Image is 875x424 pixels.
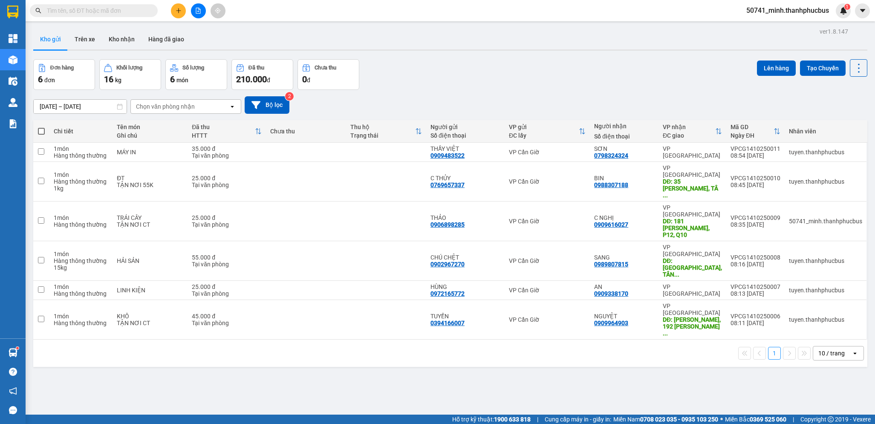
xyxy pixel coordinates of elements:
div: VPCG1410250009 [731,214,780,221]
span: search [35,8,41,14]
div: tuyen.thanhphucbus [789,287,862,294]
button: 1 [768,347,781,360]
span: Hỗ trợ kỹ thuật: [452,415,531,424]
div: Đã thu [192,124,255,130]
div: 1 món [54,171,109,178]
span: | [537,415,538,424]
button: Kho gửi [33,29,68,49]
button: Trên xe [68,29,102,49]
div: VP [GEOGRAPHIC_DATA] [663,244,722,257]
div: 08:13 [DATE] [731,290,780,297]
div: 0902967270 [430,261,465,268]
div: 08:35 [DATE] [731,221,780,228]
div: 1 món [54,214,109,221]
img: logo-vxr [7,6,18,18]
div: Mã GD [731,124,774,130]
div: Đã thu [248,65,264,71]
sup: 1 [16,347,19,349]
div: 25.000 đ [192,283,262,290]
button: Kho nhận [102,29,142,49]
div: VP gửi [509,124,579,130]
span: đ [307,77,310,84]
div: SANG [594,254,654,261]
img: warehouse-icon [9,98,17,107]
div: AN [594,283,654,290]
div: Người nhận [594,123,654,130]
span: question-circle [9,368,17,376]
div: Hàng thông thường [54,178,109,185]
div: LINH KIỆN [117,287,183,294]
span: aim [215,8,221,14]
div: THẢO [430,214,500,221]
div: VPCG1410250007 [731,283,780,290]
div: ĐC lấy [509,132,579,139]
span: ⚪️ [720,418,723,421]
div: VP Cần Giờ [509,287,586,294]
div: VP nhận [663,124,715,130]
div: Ghi chú [117,132,183,139]
div: VP [GEOGRAPHIC_DATA] [663,283,722,297]
button: Hàng đã giao [142,29,191,49]
div: 0798324324 [594,152,628,159]
button: plus [171,3,186,18]
strong: 1900 633 818 [494,416,531,423]
div: 0394166007 [430,320,465,326]
img: solution-icon [9,119,17,128]
div: 0909616027 [594,221,628,228]
div: 1 món [54,313,109,320]
th: Toggle SortBy [346,120,426,143]
div: Thu hộ [350,124,415,130]
div: 0988307188 [594,182,628,188]
button: Đã thu210.000đ [231,59,293,90]
img: dashboard-icon [9,34,17,43]
div: VPCG1410250006 [731,313,780,320]
div: Tại văn phòng [192,290,262,297]
div: Số điện thoại [430,132,500,139]
th: Toggle SortBy [188,120,266,143]
div: HÙNG [430,283,500,290]
div: BIN [594,175,654,182]
div: 08:16 [DATE] [731,261,780,268]
div: VPCG1410250011 [731,145,780,152]
div: 0972165772 [430,290,465,297]
div: Tên món [117,124,183,130]
div: Ngày ĐH [731,132,774,139]
div: VP [GEOGRAPHIC_DATA] [663,204,722,218]
div: Tại văn phòng [192,182,262,188]
img: icon-new-feature [840,7,847,14]
div: 1 kg [54,185,109,192]
div: DĐ: 181 CAO THẮNG, P12, Q10 [663,218,722,238]
div: TUYỀN [430,313,500,320]
div: NGUYỆT [594,313,654,320]
div: KHÔ [117,313,183,320]
div: VP Cần Giờ [509,218,586,225]
span: Cung cấp máy in - giấy in: [545,415,611,424]
svg: open [852,350,858,357]
div: Trạng thái [350,132,415,139]
div: ver 1.8.147 [820,27,848,36]
div: TẬN NƠI CT [117,221,183,228]
div: 10 / trang [818,349,845,358]
span: notification [9,387,17,395]
sup: 1 [844,4,850,10]
span: 16 [104,74,113,84]
img: warehouse-icon [9,55,17,64]
span: | [793,415,794,424]
div: tuyen.thanhphucbus [789,178,862,185]
div: 55.000 đ [192,254,262,261]
button: file-add [191,3,206,18]
div: 45.000 đ [192,313,262,320]
div: tuyen.thanhphucbus [789,316,862,323]
span: đơn [44,77,55,84]
strong: 0369 525 060 [750,416,786,423]
span: 0 [302,74,307,84]
div: Số lượng [182,65,204,71]
div: TẬN NƠI 55K [117,182,183,188]
div: 25.000 đ [192,214,262,221]
span: 1 [846,4,849,10]
div: Người gửi [430,124,500,130]
button: Bộ lọc [245,96,289,114]
div: Hàng thông thường [54,320,109,326]
div: VPCG1410250010 [731,175,780,182]
input: Tìm tên, số ĐT hoặc mã đơn [47,6,147,15]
